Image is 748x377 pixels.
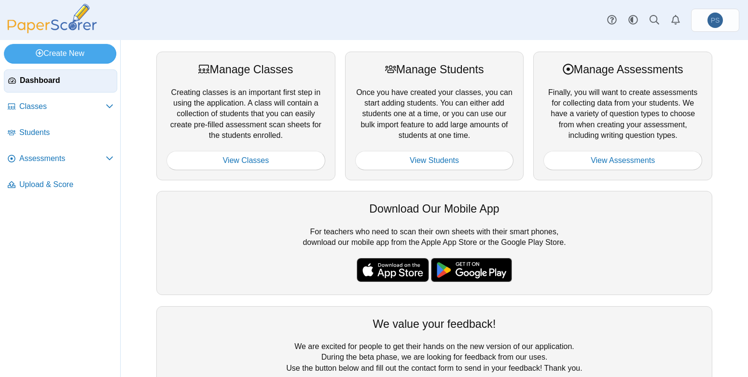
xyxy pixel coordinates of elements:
[166,201,702,216] div: Download Our Mobile App
[543,151,702,170] a: View Assessments
[156,52,335,180] div: Creating classes is an important first step in using the application. A class will contain a coll...
[4,4,100,33] img: PaperScorer
[543,62,702,77] div: Manage Assessments
[19,179,113,190] span: Upload & Score
[431,258,512,282] img: google-play-badge.png
[355,62,514,77] div: Manage Students
[4,95,117,119] a: Classes
[711,17,720,24] span: Patrick Stephens
[345,52,524,180] div: Once you have created your classes, you can start adding students. You can either add students on...
[4,44,116,63] a: Create New
[691,9,739,32] a: Patrick Stephens
[533,52,712,180] div: Finally, you will want to create assessments for collecting data from your students. We have a va...
[4,69,117,93] a: Dashboard
[20,75,113,86] span: Dashboard
[357,258,429,282] img: apple-store-badge.svg
[665,10,686,31] a: Alerts
[156,191,712,295] div: For teachers who need to scan their own sheets with their smart phones, download our mobile app f...
[19,127,113,138] span: Students
[19,153,106,164] span: Assessments
[166,62,325,77] div: Manage Classes
[166,316,702,332] div: We value your feedback!
[707,13,723,28] span: Patrick Stephens
[19,101,106,112] span: Classes
[166,151,325,170] a: View Classes
[4,27,100,35] a: PaperScorer
[4,148,117,171] a: Assessments
[4,121,117,145] a: Students
[355,151,514,170] a: View Students
[4,174,117,197] a: Upload & Score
